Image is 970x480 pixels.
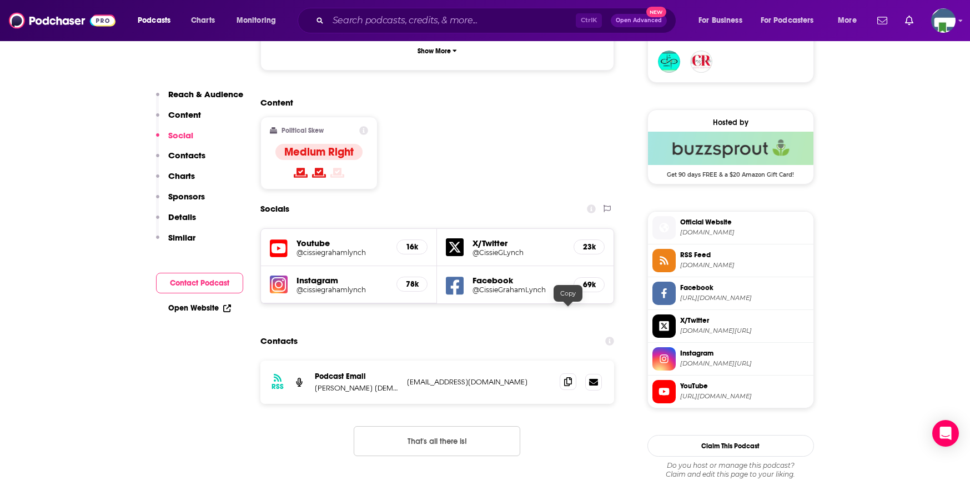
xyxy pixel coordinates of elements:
[168,130,193,141] p: Social
[648,132,813,165] img: Buzzsprout Deal: Get 90 days FREE & a $20 Amazon Gift Card!
[168,303,231,313] a: Open Website
[648,118,813,127] div: Hosted by
[270,41,605,61] button: Show More
[156,171,195,191] button: Charts
[156,212,196,232] button: Details
[9,10,115,31] img: Podchaser - Follow, Share and Rate Podcasts
[156,109,201,130] button: Content
[611,14,667,27] button: Open AdvancedNew
[315,383,398,393] p: [PERSON_NAME] [DEMOGRAPHIC_DATA] Association
[680,283,809,293] span: Facebook
[296,238,388,248] h5: Youtube
[184,12,222,29] a: Charts
[931,8,956,33] span: Logged in as KCMedia
[473,275,565,286] h5: Facebook
[761,13,814,28] span: For Podcasters
[156,150,205,171] button: Contacts
[156,89,243,109] button: Reach & Audience
[680,381,809,391] span: YouTube
[473,238,565,248] h5: X/Twitter
[753,12,830,29] button: open menu
[652,380,809,403] a: YouTube[URL][DOMAIN_NAME]
[260,331,298,352] h2: Contacts
[648,165,813,178] span: Get 90 days FREE & a $20 Amazon Gift Card!
[406,242,418,252] h5: 16k
[156,273,243,293] button: Contact Podcast
[652,347,809,371] a: Instagram[DOMAIN_NAME][URL]
[156,232,195,253] button: Similar
[308,8,687,33] div: Search podcasts, credits, & more...
[680,359,809,368] span: instagram.com/cissiegrahamlynch
[646,7,666,17] span: New
[647,435,814,457] button: Claim This Podcast
[282,127,324,134] h2: Political Skew
[680,250,809,260] span: RSS Feed
[229,12,290,29] button: open menu
[691,12,756,29] button: open menu
[284,145,354,159] h4: Medium Right
[168,89,243,99] p: Reach & Audience
[473,286,565,294] a: @CissieGrahamLynch
[168,150,205,161] p: Contacts
[130,12,185,29] button: open menu
[296,248,388,257] a: @cissiegrahamlynch
[680,392,809,401] span: https://www.youtube.com/@cissiegrahamlynch
[616,18,662,23] span: Open Advanced
[680,228,809,237] span: cissiegrahamlynch.com
[168,212,196,222] p: Details
[680,316,809,326] span: X/Twitter
[260,198,289,219] h2: Socials
[698,13,742,28] span: For Business
[690,51,712,73] img: crossrivermedia
[138,13,170,28] span: Podcasts
[680,294,809,302] span: https://www.facebook.com/CissieGrahamLynch
[237,13,276,28] span: Monitoring
[680,348,809,358] span: Instagram
[652,282,809,305] a: Facebook[URL][DOMAIN_NAME]
[652,216,809,239] a: Official Website[DOMAIN_NAME]
[406,279,418,289] h5: 78k
[652,314,809,338] a: X/Twitter[DOMAIN_NAME][URL]
[191,13,215,28] span: Charts
[328,12,576,29] input: Search podcasts, credits, & more...
[583,242,595,252] h5: 23k
[168,191,205,202] p: Sponsors
[272,382,284,391] h3: RSS
[418,47,451,55] p: Show More
[647,461,814,470] span: Do you host or manage this podcast?
[901,11,918,30] a: Show notifications dropdown
[652,249,809,272] a: RSS Feed[DOMAIN_NAME]
[296,275,388,286] h5: Instagram
[931,8,956,33] button: Show profile menu
[156,191,205,212] button: Sponsors
[931,8,956,33] img: User Profile
[260,97,606,108] h2: Content
[932,420,959,447] div: Open Intercom Messenger
[576,13,602,28] span: Ctrl K
[315,372,398,381] p: Podcast Email
[680,217,809,227] span: Official Website
[680,261,809,269] span: feeds.buzzsprout.com
[168,232,195,243] p: Similar
[873,11,892,30] a: Show notifications dropdown
[473,248,565,257] a: @CissieGLynch
[838,13,857,28] span: More
[830,12,871,29] button: open menu
[648,132,813,177] a: Buzzsprout Deal: Get 90 days FREE & a $20 Amazon Gift Card!
[354,426,520,456] button: Nothing here.
[583,280,595,289] h5: 69k
[156,130,193,151] button: Social
[680,327,809,335] span: twitter.com/CissieGLynch
[554,285,582,302] div: Copy
[168,171,195,181] p: Charts
[296,286,388,294] a: @cissiegrahamlynch
[658,51,680,73] img: InOurLaneAirwaves
[647,461,814,479] div: Claim and edit this page to your liking.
